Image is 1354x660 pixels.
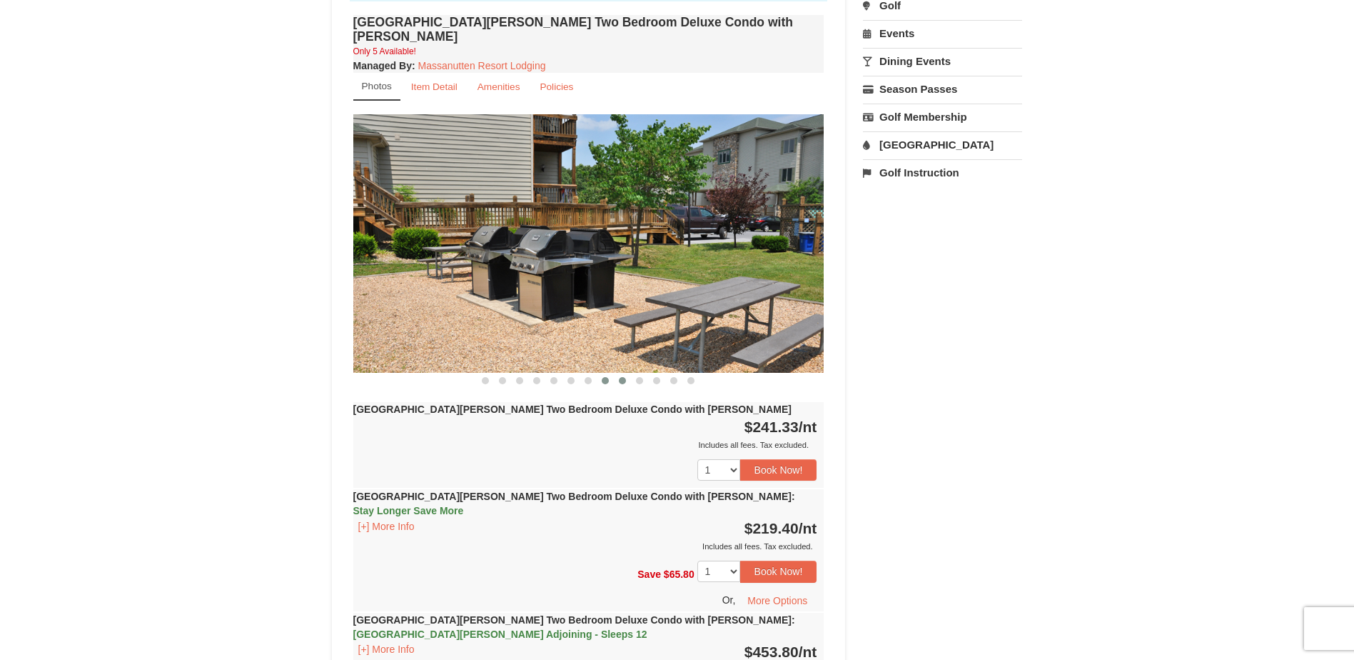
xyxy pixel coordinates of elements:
a: Item Detail [402,73,467,101]
a: Events [863,20,1022,46]
strong: [GEOGRAPHIC_DATA][PERSON_NAME] Two Bedroom Deluxe Condo with [PERSON_NAME] [353,491,795,516]
span: Managed By [353,60,412,71]
a: [GEOGRAPHIC_DATA] [863,131,1022,158]
span: Save [637,569,661,580]
button: More Options [738,590,817,611]
small: Photos [362,81,392,91]
span: $219.40 [744,520,799,536]
a: Amenities [468,73,530,101]
strong: [GEOGRAPHIC_DATA][PERSON_NAME] Two Bedroom Deluxe Condo with [PERSON_NAME] [353,614,795,640]
span: /nt [799,644,817,660]
span: $65.80 [664,569,694,580]
span: Stay Longer Save More [353,505,464,516]
button: [+] More Info [353,519,420,534]
a: Dining Events [863,48,1022,74]
div: Includes all fees. Tax excluded. [353,438,817,452]
small: Policies [540,81,573,92]
strong: $241.33 [744,419,817,435]
a: Golf Instruction [863,159,1022,186]
strong: : [353,60,415,71]
span: $453.80 [744,644,799,660]
span: /nt [799,419,817,435]
button: Book Now! [740,459,817,481]
a: Golf Membership [863,104,1022,130]
img: 18876286-144-25b7f145.jpg [353,114,824,372]
small: Only 5 Available! [353,46,416,56]
div: Includes all fees. Tax excluded. [353,539,817,554]
strong: [GEOGRAPHIC_DATA][PERSON_NAME] Two Bedroom Deluxe Condo with [PERSON_NAME] [353,404,792,415]
a: Season Passes [863,76,1022,102]
button: Book Now! [740,561,817,582]
small: Amenities [478,81,520,92]
small: Item Detail [411,81,458,92]
span: [GEOGRAPHIC_DATA][PERSON_NAME] Adjoining - Sleeps 12 [353,629,647,640]
a: Photos [353,73,400,101]
h4: [GEOGRAPHIC_DATA][PERSON_NAME] Two Bedroom Deluxe Condo with [PERSON_NAME] [353,15,824,44]
span: Or, [722,594,736,605]
span: : [792,491,795,502]
button: [+] More Info [353,641,420,657]
span: : [792,614,795,626]
a: Policies [530,73,582,101]
a: Massanutten Resort Lodging [418,60,546,71]
span: /nt [799,520,817,536]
